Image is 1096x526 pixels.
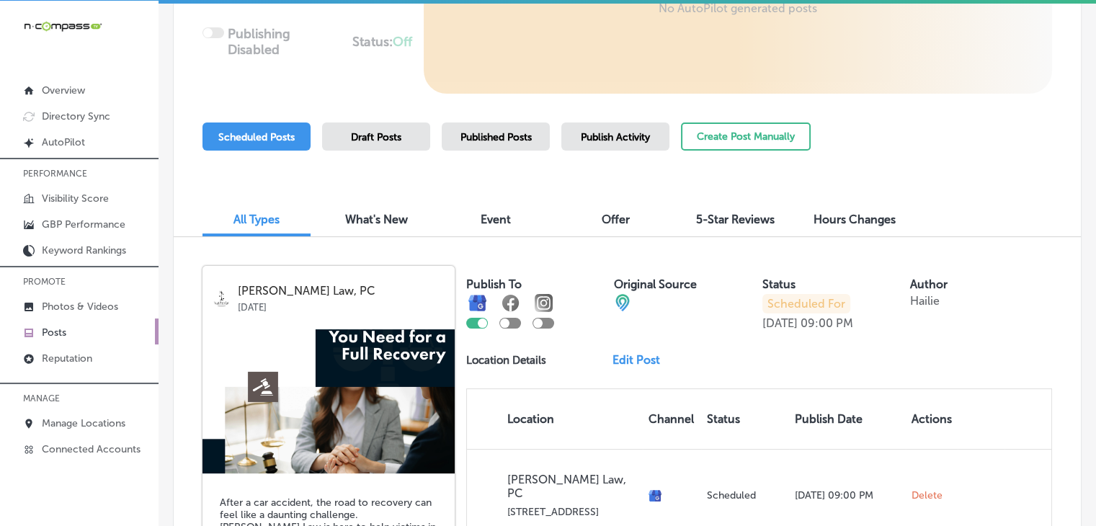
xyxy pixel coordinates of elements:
p: Hailie [910,294,940,308]
p: [DATE] 09:00 PM [795,489,900,502]
p: Keyword Rankings [42,244,126,257]
span: Event [481,213,511,226]
p: Location Details [466,354,546,367]
button: Create Post Manually [681,122,811,151]
a: Edit Post [612,353,672,367]
p: Visibility Score [42,192,109,205]
div: Domain Overview [55,85,129,94]
p: GBP Performance [42,218,125,231]
span: All Types [233,213,280,226]
span: Hours Changes [814,213,896,226]
label: Publish To [466,277,522,291]
span: 5-Star Reviews [696,213,775,226]
div: Domain: [DOMAIN_NAME] [37,37,159,49]
p: [PERSON_NAME] Law, PC [238,285,445,298]
span: Scheduled Posts [218,131,295,143]
p: [DATE] [238,298,445,313]
p: Scheduled [707,489,783,502]
p: Manage Locations [42,417,125,429]
th: Location [467,389,643,449]
p: Directory Sync [42,110,110,122]
img: logo_orange.svg [23,23,35,35]
th: Status [701,389,789,449]
p: [DATE] [762,316,798,330]
span: What's New [345,213,408,226]
p: Scheduled For [762,294,850,313]
span: Offer [602,213,630,226]
p: Photos & Videos [42,300,118,313]
img: cba84b02adce74ede1fb4a8549a95eca.png [614,294,631,311]
img: website_grey.svg [23,37,35,49]
p: 09:00 PM [801,316,853,330]
p: [PERSON_NAME] Law, PC [507,473,637,500]
p: Overview [42,84,85,97]
label: Status [762,277,796,291]
span: Published Posts [460,131,532,143]
div: v 4.0.25 [40,23,71,35]
span: Draft Posts [351,131,401,143]
p: [STREET_ADDRESS] [507,506,637,518]
span: Publish Activity [581,131,650,143]
img: logo [213,289,231,307]
p: Posts [42,326,66,339]
th: Channel [643,389,701,449]
label: Author [910,277,948,291]
p: Connected Accounts [42,443,141,455]
th: Actions [906,389,958,449]
p: AutoPilot [42,136,85,148]
img: e809c5c7-186b-46c9-a339-57b7d31bd4f9new101IsraelPerezLaw-23.png [202,329,455,473]
th: Publish Date [789,389,906,449]
img: tab_domain_overview_orange.svg [39,84,50,95]
img: 660ab0bf-5cc7-4cb8-ba1c-48b5ae0f18e60NCTV_CLogo_TV_Black_-500x88.png [23,19,102,33]
img: tab_keywords_by_traffic_grey.svg [143,84,155,95]
p: Reputation [42,352,92,365]
div: Keywords by Traffic [159,85,243,94]
span: Delete [912,489,943,502]
label: Original Source [614,277,697,291]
